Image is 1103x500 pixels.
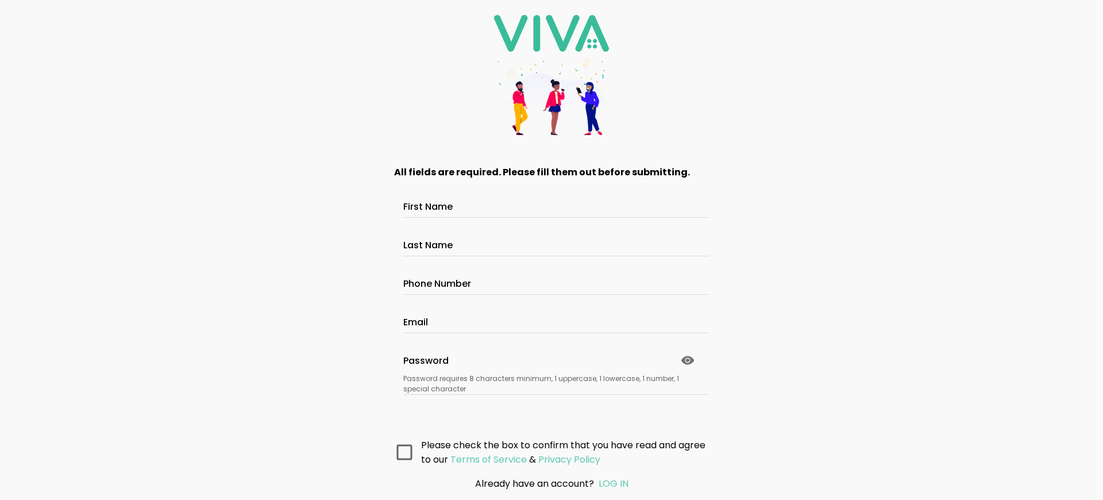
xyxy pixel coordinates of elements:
ion-text: Password requires 8 characters minimum, 1 uppercase, 1 lowercase, 1 number, 1 special character [403,374,700,394]
ion-text: Privacy Policy [538,453,600,466]
strong: All fields are required. Please fill them out before submitting. [394,166,690,179]
div: Already have an account? [417,476,686,491]
ion-col: Please check the box to confirm that you have read and agree to our & [418,435,712,470]
a: LOG IN [599,477,628,490]
ion-text: Terms of Service [450,453,527,466]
